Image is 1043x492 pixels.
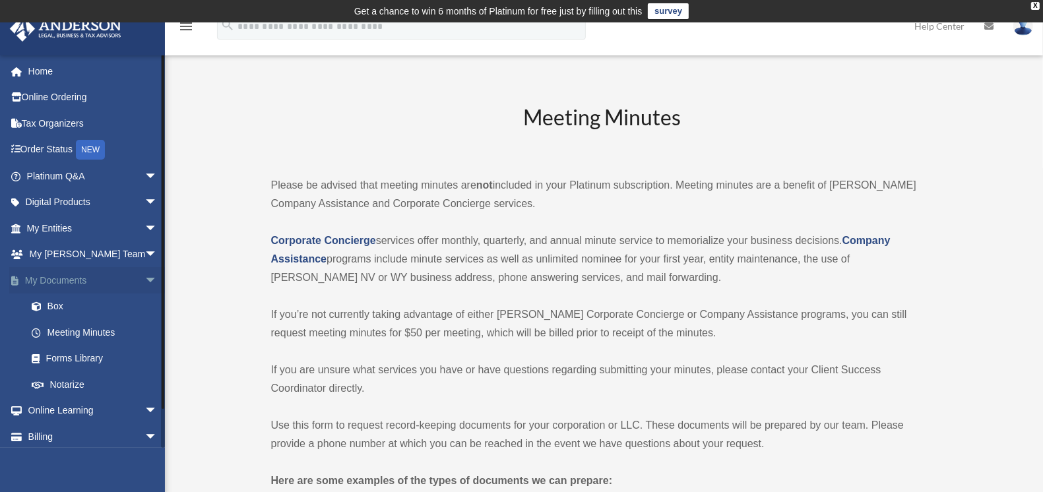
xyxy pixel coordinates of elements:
span: arrow_drop_down [144,423,171,450]
i: search [220,18,235,32]
a: Notarize [18,371,177,398]
a: Corporate Concierge [271,235,376,246]
a: Company Assistance [271,235,891,264]
span: arrow_drop_down [144,267,171,294]
span: arrow_drop_down [144,215,171,242]
span: arrow_drop_down [144,398,171,425]
p: Please be advised that meeting minutes are included in your Platinum subscription. Meeting minute... [271,176,934,213]
span: arrow_drop_down [144,163,171,190]
img: Anderson Advisors Platinum Portal [6,16,125,42]
p: Use this form to request record-keeping documents for your corporation or LLC. These documents wi... [271,416,934,453]
a: Meeting Minutes [18,319,171,346]
p: If you’re not currently taking advantage of either [PERSON_NAME] Corporate Concierge or Company A... [271,305,934,342]
strong: not [476,179,493,191]
a: Home [9,58,177,84]
div: close [1031,2,1040,10]
a: survey [648,3,689,19]
strong: Here are some examples of the types of documents we can prepare: [271,475,613,486]
a: Order StatusNEW [9,137,177,164]
span: arrow_drop_down [144,189,171,216]
a: Online Learningarrow_drop_down [9,398,177,424]
a: menu [178,23,194,34]
i: menu [178,18,194,34]
div: NEW [76,140,105,160]
a: Box [18,293,177,320]
p: services offer monthly, quarterly, and annual minute service to memorialize your business decisio... [271,231,934,287]
a: Online Ordering [9,84,177,111]
a: Tax Organizers [9,110,177,137]
a: My [PERSON_NAME] Teamarrow_drop_down [9,241,177,268]
a: My Documentsarrow_drop_down [9,267,177,293]
a: Billingarrow_drop_down [9,423,177,450]
a: Digital Productsarrow_drop_down [9,189,177,216]
a: My Entitiesarrow_drop_down [9,215,177,241]
img: User Pic [1013,16,1033,36]
a: Forms Library [18,346,177,372]
p: If you are unsure what services you have or have questions regarding submitting your minutes, ple... [271,361,934,398]
span: arrow_drop_down [144,241,171,268]
a: Platinum Q&Aarrow_drop_down [9,163,177,189]
div: Get a chance to win 6 months of Platinum for free just by filling out this [354,3,643,19]
h2: Meeting Minutes [271,103,934,158]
